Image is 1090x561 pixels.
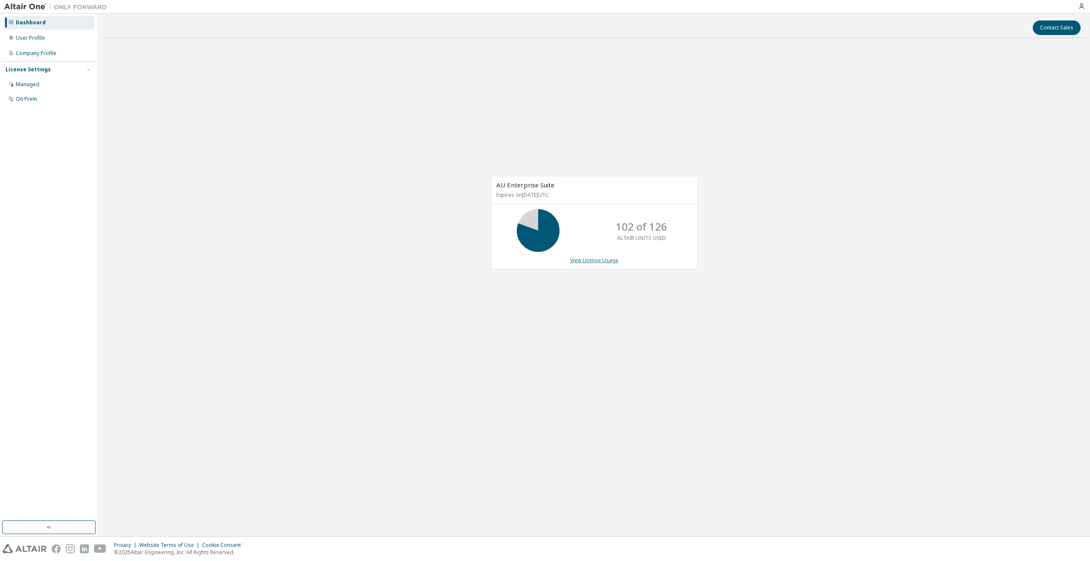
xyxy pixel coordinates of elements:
[570,257,618,264] a: View License Usage
[80,544,89,553] img: linkedin.svg
[16,96,37,102] div: On Prem
[496,191,690,199] p: Expires on [DATE] UTC
[66,544,75,553] img: instagram.svg
[616,219,667,234] p: 102 of 126
[52,544,61,553] img: facebook.svg
[94,544,106,553] img: youtube.svg
[1033,20,1081,35] button: Contact Sales
[3,544,47,553] img: altair_logo.svg
[4,3,111,11] img: Altair One
[114,542,139,549] div: Privacy
[617,234,666,242] p: ALTAIR UNITS USED
[202,542,246,549] div: Cookie Consent
[114,549,246,556] p: © 2025 Altair Engineering, Inc. All Rights Reserved.
[16,50,56,57] div: Company Profile
[496,181,554,189] span: AU Enterprise Suite
[16,35,45,41] div: User Profile
[139,542,202,549] div: Website Terms of Use
[16,19,46,26] div: Dashboard
[6,66,51,73] div: License Settings
[16,81,39,88] div: Managed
